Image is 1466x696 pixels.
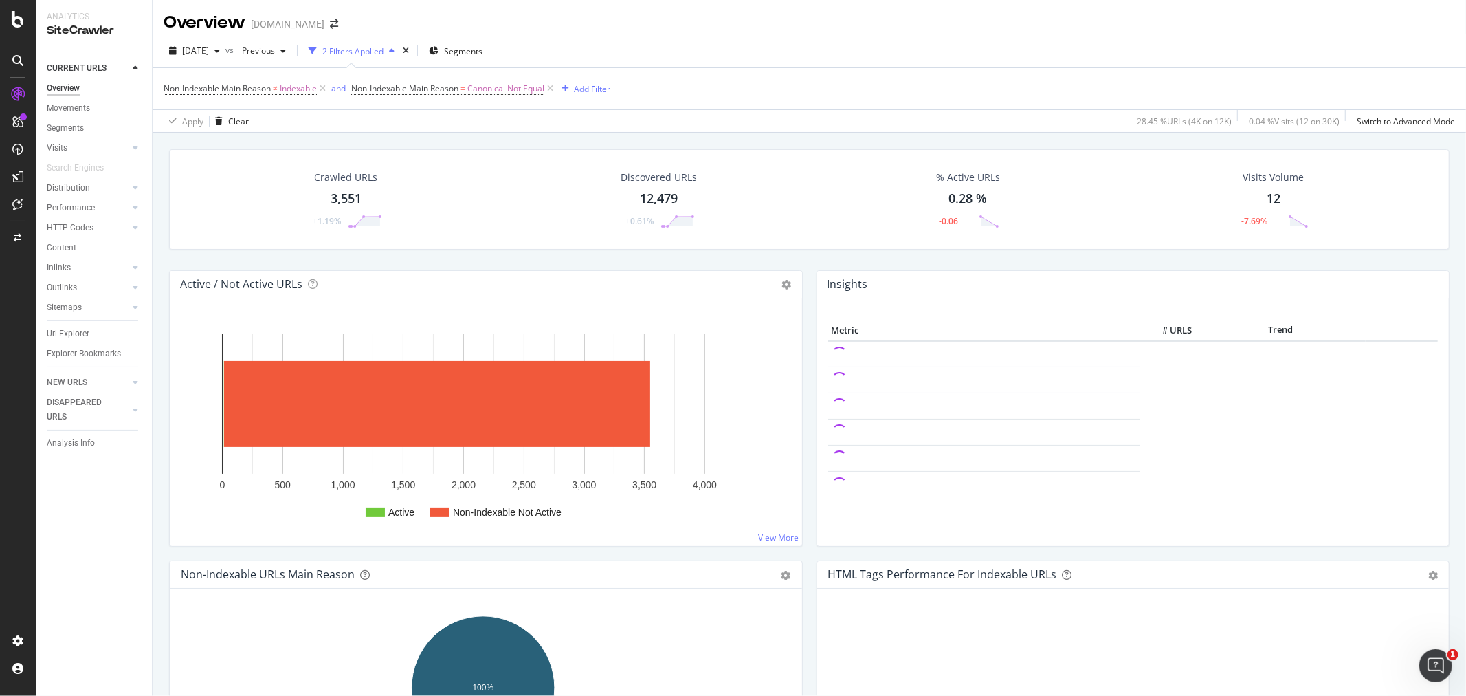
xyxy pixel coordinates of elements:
[181,567,355,581] div: Non-Indexable URLs Main Reason
[236,45,275,56] span: Previous
[1447,649,1458,660] span: 1
[47,327,142,341] a: Url Explorer
[391,479,415,490] text: 1,500
[164,83,271,94] span: Non-Indexable Main Reason
[47,141,129,155] a: Visits
[182,45,209,56] span: 2025 Sep. 21st
[181,320,785,535] svg: A chart.
[47,376,87,390] div: NEW URLS
[1419,649,1452,682] iframe: Intercom live chat
[303,40,400,62] button: 2 Filters Applied
[351,83,458,94] span: Non-Indexable Main Reason
[1241,215,1267,227] div: -7.69%
[400,44,412,58] div: times
[164,110,203,132] button: Apply
[828,567,1057,581] div: HTML Tags Performance for Indexable URLs
[47,161,118,175] a: Search Engines
[331,190,362,208] div: 3,551
[467,79,544,98] span: Canonical Not Equal
[47,61,129,76] a: CURRENT URLS
[444,45,482,57] span: Segments
[939,215,958,227] div: -0.06
[1351,110,1455,132] button: Switch to Advanced Mode
[512,479,536,490] text: 2,500
[47,281,77,295] div: Outlinks
[1243,171,1304,184] div: Visits Volume
[556,80,611,97] button: Add Filter
[47,181,90,195] div: Distribution
[273,83,278,94] span: ≠
[47,161,104,175] div: Search Engines
[164,11,245,34] div: Overview
[1249,116,1340,127] div: 0.04 % Visits ( 12 on 30K )
[781,571,791,580] div: gear
[388,507,414,518] text: Active
[759,532,799,543] a: View More
[47,121,84,135] div: Segments
[47,395,129,424] a: DISAPPEARED URLS
[314,171,377,184] div: Crawled URLs
[47,376,129,390] a: NEW URLS
[47,241,142,255] a: Content
[47,221,93,235] div: HTTP Codes
[572,479,596,490] text: 3,000
[47,61,107,76] div: CURRENT URLS
[575,83,611,95] div: Add Filter
[47,141,67,155] div: Visits
[225,44,236,56] span: vs
[423,40,488,62] button: Segments
[828,320,1141,341] th: Metric
[47,301,82,315] div: Sitemaps
[182,116,203,127] div: Apply
[180,275,302,294] h4: Active / Not Active URLs
[47,281,129,295] a: Outlinks
[948,190,987,208] div: 0.28 %
[47,11,141,23] div: Analytics
[164,40,225,62] button: [DATE]
[47,261,129,275] a: Inlinks
[47,347,121,361] div: Explorer Bookmarks
[640,190,678,208] div: 12,479
[47,81,80,96] div: Overview
[473,683,494,693] text: 100%
[236,40,291,62] button: Previous
[782,280,792,290] i: Options
[828,275,868,294] h4: Insights
[275,479,291,490] text: 500
[621,171,697,184] div: Discovered URLs
[280,79,317,98] span: Indexable
[251,17,324,31] div: [DOMAIN_NAME]
[47,181,129,195] a: Distribution
[331,82,346,95] button: and
[47,347,142,361] a: Explorer Bookmarks
[220,479,225,490] text: 0
[460,83,465,94] span: =
[47,327,89,341] div: Url Explorer
[47,201,129,215] a: Performance
[936,171,1000,184] div: % Active URLs
[228,116,249,127] div: Clear
[693,479,717,490] text: 4,000
[331,479,355,490] text: 1,000
[47,101,142,116] a: Movements
[47,241,76,255] div: Content
[313,215,341,227] div: +1.19%
[453,507,562,518] text: Non-Indexable Not Active
[452,479,476,490] text: 2,000
[330,19,338,29] div: arrow-right-arrow-left
[47,301,129,315] a: Sitemaps
[47,101,90,116] div: Movements
[331,83,346,94] div: and
[47,221,129,235] a: HTTP Codes
[625,215,654,227] div: +0.61%
[210,110,249,132] button: Clear
[47,436,95,450] div: Analysis Info
[47,23,141,39] div: SiteCrawler
[47,261,71,275] div: Inlinks
[47,201,95,215] div: Performance
[1357,116,1455,127] div: Switch to Advanced Mode
[47,395,116,424] div: DISAPPEARED URLS
[47,121,142,135] a: Segments
[1267,190,1280,208] div: 12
